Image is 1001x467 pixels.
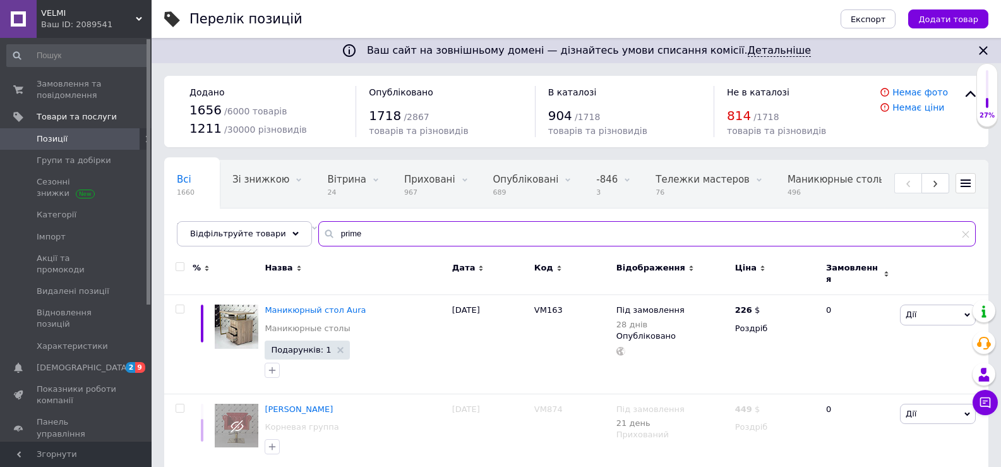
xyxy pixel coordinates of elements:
[616,262,685,274] span: Відображення
[327,188,366,197] span: 24
[369,108,401,123] span: 1718
[265,422,339,433] a: Корневая группа
[37,111,117,123] span: Товари та послуги
[6,44,149,67] input: Пошук
[265,305,366,315] a: Маникюрный стол Aura
[126,362,136,373] span: 2
[37,133,68,145] span: Позиції
[37,384,117,406] span: Показники роботи компанії
[596,188,618,197] span: 3
[616,305,685,318] span: Під замовлення
[892,87,948,97] a: Немає фото
[404,174,455,185] span: Приховані
[193,262,201,274] span: %
[735,422,815,433] div: Роздріб
[851,15,886,24] span: Експорт
[37,253,117,276] span: Акції та промокоди
[656,174,750,185] span: Тележки мастеров
[265,404,333,414] a: [PERSON_NAME]
[224,124,307,135] span: / 30000 різновидів
[775,161,950,209] div: Маникюрные столы, Кресла парикмахерские, Мойки парикмахерские, Детские кресла, Кресла клиентов, К...
[369,87,433,97] span: Опубліковано
[224,106,287,116] span: / 6000 товарів
[548,87,597,97] span: В каталозі
[735,404,752,414] b: 449
[977,111,997,120] div: 27%
[369,126,468,136] span: товарів та різновидів
[367,44,811,57] span: Ваш сайт на зовнішньому домені — дізнайтесь умови списання комісії.
[616,404,685,418] span: Під замовлення
[452,262,476,274] span: Дата
[596,174,618,185] span: -846
[177,188,195,197] span: 1660
[232,174,289,185] span: Зі знижкою
[271,346,331,354] span: Подарунків: 1
[616,320,685,329] div: 28 днів
[906,310,916,319] span: Дії
[189,87,224,97] span: Додано
[826,262,880,285] span: Замовлення
[189,121,222,136] span: 1211
[656,188,750,197] span: 76
[265,262,292,274] span: Назва
[735,404,760,415] div: $
[37,209,76,221] span: Категорії
[753,112,779,122] span: / 1718
[534,262,553,274] span: Код
[37,78,117,101] span: Замовлення та повідомлення
[37,155,111,166] span: Групи та добірки
[616,331,729,342] div: Опубліковано
[37,231,66,243] span: Імпорт
[404,188,455,197] span: 967
[493,188,559,197] span: 689
[189,13,303,26] div: Перелік позицій
[616,418,685,428] div: 21 день
[534,305,563,315] span: VM163
[37,307,117,330] span: Відновлення позицій
[908,9,988,28] button: Додати товар
[906,409,916,418] span: Дії
[548,126,647,136] span: товарів та різновидів
[976,43,991,58] svg: Закрити
[177,222,305,233] span: Маникюрные настольные
[493,174,559,185] span: Опубліковані
[215,404,258,447] img: Lili голд
[973,390,998,415] button: Чат з покупцем
[735,305,760,316] div: $
[37,286,109,297] span: Видалені позиції
[37,362,130,373] span: [DEMOGRAPHIC_DATA]
[748,44,812,57] a: Детальніше
[818,295,897,394] div: 0
[41,8,136,19] span: VELMI
[727,126,826,136] span: товарів та різновидів
[135,362,145,373] span: 9
[41,19,152,30] div: Ваш ID: 2089541
[788,174,925,185] span: Маникюрные столы, Крес...
[265,323,350,334] a: Маникюрные столы
[727,108,751,123] span: 814
[37,416,117,439] span: Панель управління
[318,221,976,246] input: Пошук по назві позиції, артикулу і пошуковим запитам
[616,429,729,440] div: Прихований
[788,188,925,197] span: 496
[404,112,429,122] span: / 2867
[177,174,191,185] span: Всі
[735,262,757,274] span: Ціна
[892,102,944,112] a: Немає ціни
[735,323,815,334] div: Роздріб
[215,305,258,348] img: Маникюрный стол Aura
[37,176,117,199] span: Сезонні знижки
[548,108,572,123] span: 904
[37,341,108,352] span: Характеристики
[449,295,531,394] div: [DATE]
[327,174,366,185] span: Вітрина
[918,15,978,24] span: Додати товар
[575,112,600,122] span: / 1718
[841,9,896,28] button: Експорт
[190,229,286,238] span: Відфільтруйте товари
[189,102,222,118] span: 1656
[735,305,752,315] b: 226
[727,87,789,97] span: Не в каталозі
